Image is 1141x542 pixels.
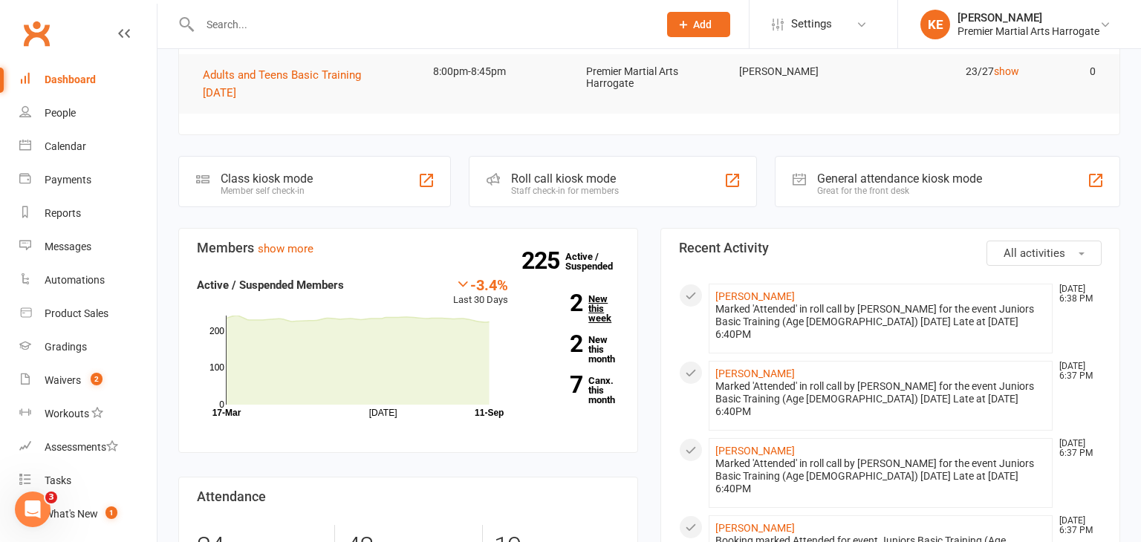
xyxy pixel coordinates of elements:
[715,303,1046,341] div: Marked 'Attended' in roll call by [PERSON_NAME] for the event Juniors Basic Training (Age [DEMOGR...
[453,276,508,308] div: Last 30 Days
[45,441,118,453] div: Assessments
[667,12,730,37] button: Add
[958,25,1099,38] div: Premier Martial Arts Harrogate
[511,186,619,196] div: Staff check-in for members
[258,242,313,255] a: show more
[91,373,103,385] span: 2
[19,464,157,497] a: Tasks
[45,274,105,286] div: Automations
[420,54,573,89] td: 8:00pm-8:45pm
[530,333,582,355] strong: 2
[45,107,76,119] div: People
[197,241,620,255] h3: Members
[19,297,157,330] a: Product Sales
[19,364,157,397] a: Waivers 2
[45,174,91,186] div: Payments
[19,97,157,130] a: People
[573,54,726,101] td: Premier Martial Arts Harrogate
[19,397,157,431] a: Workouts
[530,376,620,405] a: 7Canx. this month
[19,63,157,97] a: Dashboard
[221,186,313,196] div: Member self check-in
[715,380,1046,418] div: Marked 'Attended' in roll call by [PERSON_NAME] for the event Juniors Basic Training (Age [DEMOGR...
[1052,439,1101,458] time: [DATE] 6:37 PM
[45,492,57,503] span: 3
[521,249,565,272] strong: 225
[221,172,313,186] div: Class kiosk mode
[1052,516,1101,535] time: [DATE] 6:37 PM
[530,335,620,364] a: 2New this month
[197,278,344,292] strong: Active / Suspended Members
[726,54,879,89] td: [PERSON_NAME]
[1052,362,1101,381] time: [DATE] 6:37 PM
[45,307,108,319] div: Product Sales
[45,207,81,219] div: Reports
[817,186,982,196] div: Great for the front desk
[45,508,98,520] div: What's New
[715,457,1046,495] div: Marked 'Attended' in roll call by [PERSON_NAME] for the event Juniors Basic Training (Age [DEMOGR...
[1052,284,1101,304] time: [DATE] 6:38 PM
[958,11,1099,25] div: [PERSON_NAME]
[453,276,508,293] div: -3.4%
[817,172,982,186] div: General attendance kiosk mode
[1004,246,1065,260] span: All activities
[203,68,361,99] span: Adults and Teens Basic Training [DATE]
[565,241,631,282] a: 225Active / Suspended
[19,130,157,163] a: Calendar
[15,492,51,527] iframe: Intercom live chat
[715,522,795,534] a: [PERSON_NAME]
[715,368,795,379] a: [PERSON_NAME]
[19,431,157,464] a: Assessments
[105,506,117,519] span: 1
[994,65,1019,77] a: show
[19,197,157,230] a: Reports
[530,294,620,323] a: 2New this week
[45,374,81,386] div: Waivers
[19,230,157,264] a: Messages
[203,66,406,102] button: Adults and Teens Basic Training [DATE]
[19,330,157,364] a: Gradings
[986,241,1102,266] button: All activities
[45,341,87,353] div: Gradings
[715,445,795,457] a: [PERSON_NAME]
[530,373,582,396] strong: 7
[879,54,1032,89] td: 23/27
[19,163,157,197] a: Payments
[195,14,648,35] input: Search...
[1033,54,1109,89] td: 0
[511,172,619,186] div: Roll call kiosk mode
[18,15,55,52] a: Clubworx
[197,489,620,504] h3: Attendance
[45,140,86,152] div: Calendar
[45,74,96,85] div: Dashboard
[19,497,157,531] a: What's New1
[715,290,795,302] a: [PERSON_NAME]
[530,292,582,314] strong: 2
[45,408,89,419] div: Workouts
[45,241,91,252] div: Messages
[693,19,712,30] span: Add
[679,241,1102,255] h3: Recent Activity
[920,10,950,39] div: KE
[791,7,832,41] span: Settings
[45,474,71,486] div: Tasks
[19,264,157,297] a: Automations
